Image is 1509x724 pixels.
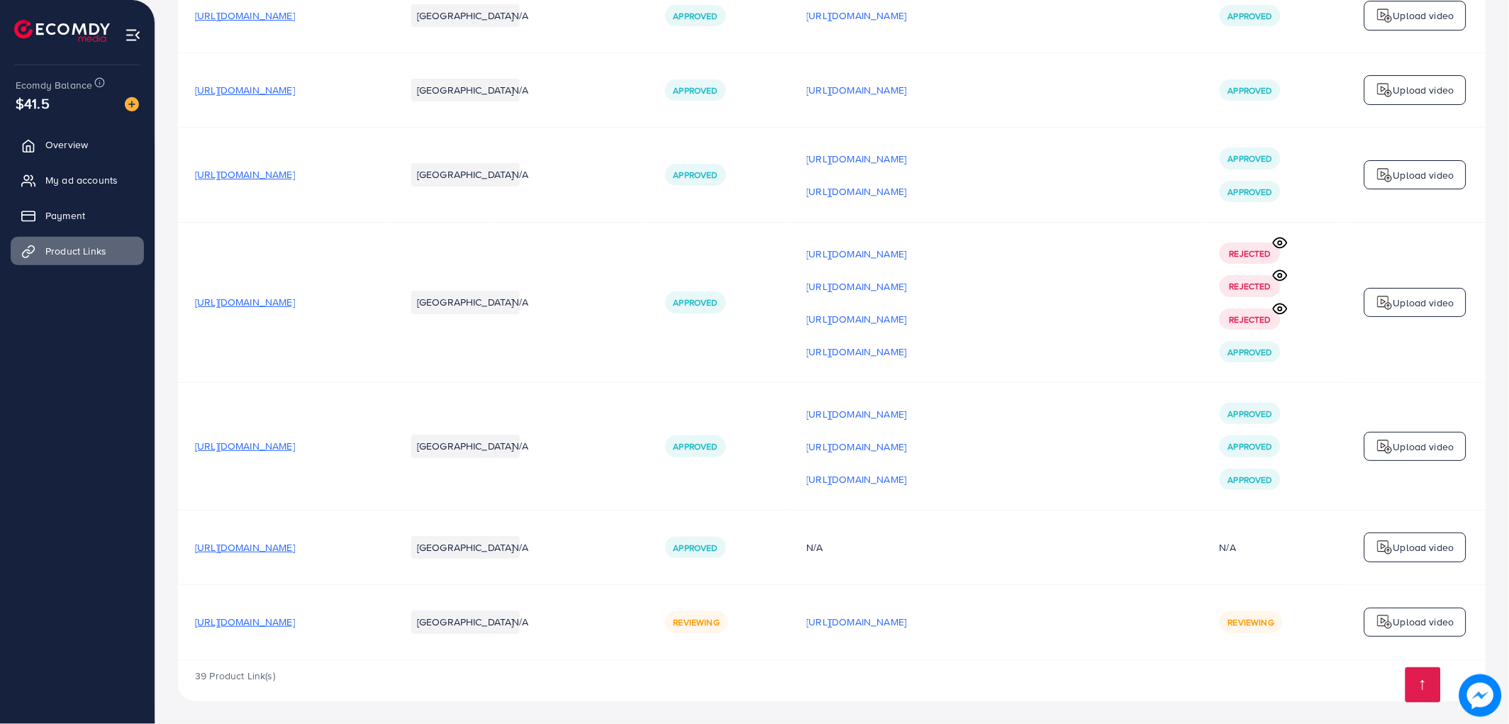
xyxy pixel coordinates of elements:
div: N/A [1220,540,1236,555]
span: Payment [45,208,85,223]
p: [URL][DOMAIN_NAME] [807,406,907,423]
span: [URL][DOMAIN_NAME] [195,439,295,453]
p: Upload video [1393,167,1454,184]
img: image [1459,674,1502,717]
span: [URL][DOMAIN_NAME] [195,83,295,97]
span: Product Links [45,244,106,258]
li: [GEOGRAPHIC_DATA] [411,4,520,27]
span: N/A [512,167,528,182]
span: [URL][DOMAIN_NAME] [195,615,295,629]
li: [GEOGRAPHIC_DATA] [411,536,520,559]
li: [GEOGRAPHIC_DATA] [411,291,520,313]
img: logo [1376,7,1393,24]
span: [URL][DOMAIN_NAME] [195,540,295,555]
li: [GEOGRAPHIC_DATA] [411,435,520,457]
span: N/A [512,615,528,629]
li: [GEOGRAPHIC_DATA] [411,611,520,633]
p: [URL][DOMAIN_NAME] [807,471,907,488]
p: Upload video [1393,294,1454,311]
span: N/A [512,439,528,453]
p: [URL][DOMAIN_NAME] [807,278,907,295]
span: Approved [674,10,718,22]
span: Approved [674,296,718,308]
span: Approved [1228,186,1272,198]
p: [URL][DOMAIN_NAME] [807,82,907,99]
span: [URL][DOMAIN_NAME] [195,167,295,182]
img: logo [1376,438,1393,455]
span: Rejected [1230,313,1271,325]
p: Upload video [1393,438,1454,455]
p: Upload video [1393,613,1454,630]
p: Upload video [1393,82,1454,99]
p: [URL][DOMAIN_NAME] [807,311,907,328]
a: Overview [11,130,144,159]
span: 39 Product Link(s) [195,669,275,683]
span: Approved [1228,474,1272,486]
span: Overview [45,138,88,152]
span: Approved [1228,440,1272,452]
img: logo [1376,294,1393,311]
p: [URL][DOMAIN_NAME] [807,245,907,262]
span: Approved [1228,84,1272,96]
p: [URL][DOMAIN_NAME] [807,343,907,360]
p: [URL][DOMAIN_NAME] [807,7,907,24]
span: Rejected [1230,280,1271,292]
a: Product Links [11,237,144,265]
img: image [125,97,139,111]
p: [URL][DOMAIN_NAME] [807,438,907,455]
span: $41.5 [16,93,50,113]
p: [URL][DOMAIN_NAME] [807,613,907,630]
div: N/A [807,540,1186,555]
span: Approved [1228,10,1272,22]
img: logo [1376,167,1393,184]
span: N/A [512,295,528,309]
span: Approved [1228,346,1272,358]
img: logo [14,20,110,42]
img: logo [1376,539,1393,556]
span: Reviewing [1228,616,1274,628]
span: [URL][DOMAIN_NAME] [195,295,295,309]
span: N/A [512,83,528,97]
span: Reviewing [674,616,720,628]
p: [URL][DOMAIN_NAME] [807,183,907,200]
span: Approved [674,84,718,96]
span: Approved [1228,408,1272,420]
span: Rejected [1230,247,1271,260]
p: [URL][DOMAIN_NAME] [807,150,907,167]
span: Approved [674,542,718,554]
img: menu [125,27,141,43]
span: Approved [674,440,718,452]
span: My ad accounts [45,173,118,187]
img: logo [1376,613,1393,630]
img: logo [1376,82,1393,99]
p: Upload video [1393,539,1454,556]
a: Payment [11,201,144,230]
li: [GEOGRAPHIC_DATA] [411,79,520,101]
span: Approved [1228,152,1272,165]
span: [URL][DOMAIN_NAME] [195,9,295,23]
p: Upload video [1393,7,1454,24]
span: N/A [512,9,528,23]
span: Approved [674,169,718,181]
span: Ecomdy Balance [16,78,92,92]
a: My ad accounts [11,166,144,194]
span: N/A [512,540,528,555]
li: [GEOGRAPHIC_DATA] [411,163,520,186]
